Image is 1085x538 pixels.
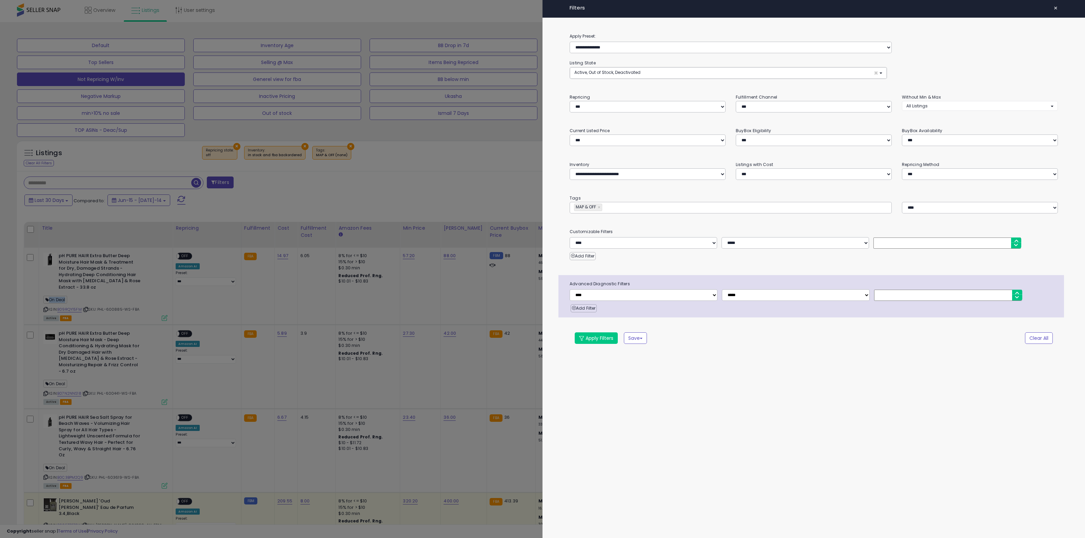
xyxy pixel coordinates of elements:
[902,101,1058,111] button: All Listings
[570,94,590,100] small: Repricing
[874,69,878,77] span: ×
[570,60,596,66] small: Listing State
[1025,332,1053,344] button: Clear All
[906,103,928,109] span: All Listings
[598,204,602,211] a: ×
[1053,3,1058,13] span: ×
[570,67,887,79] button: Active, Out of Stock, Deactivated ×
[570,128,610,133] small: Current Listed Price
[575,332,618,344] button: Apply Filters
[902,162,940,167] small: Repricing Method
[570,162,589,167] small: Inventory
[571,304,597,312] button: Add Filter
[565,194,1063,202] small: Tags
[570,5,1058,11] h4: Filters
[902,128,942,133] small: BuyBox Availability
[736,128,771,133] small: BuyBox Eligibility
[736,94,777,100] small: Fulfillment Channel
[736,162,773,167] small: Listings with Cost
[565,228,1063,235] small: Customizable Filters
[1051,3,1061,13] button: ×
[902,94,941,100] small: Without Min & Max
[574,69,640,75] span: Active, Out of Stock, Deactivated
[574,204,596,210] span: MAP & OFF
[570,252,596,260] button: Add Filter
[565,33,1063,40] label: Apply Preset:
[624,332,647,344] button: Save
[565,280,1064,288] span: Advanced Diagnostic Filters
